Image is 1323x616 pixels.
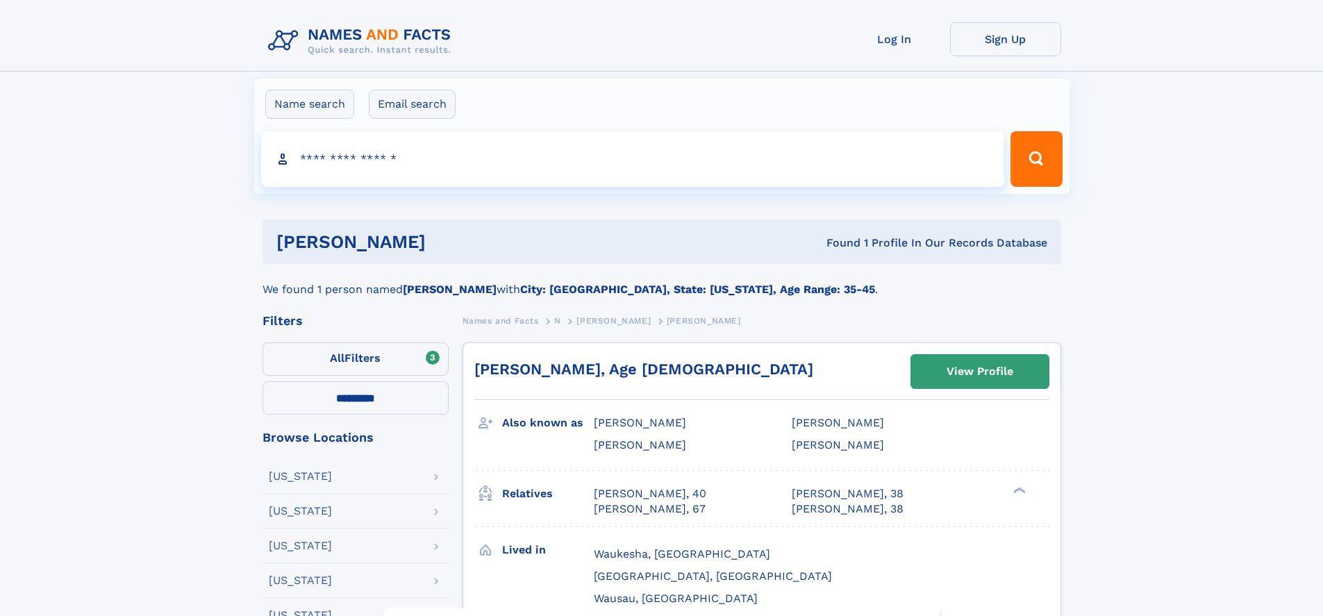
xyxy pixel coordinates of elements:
[463,312,539,329] a: Names and Facts
[839,22,950,56] a: Log In
[792,486,904,501] a: [PERSON_NAME], 38
[594,416,686,429] span: [PERSON_NAME]
[269,575,332,586] div: [US_STATE]
[263,315,449,327] div: Filters
[594,486,706,501] a: [PERSON_NAME], 40
[947,356,1013,388] div: View Profile
[263,342,449,376] label: Filters
[594,569,832,583] span: [GEOGRAPHIC_DATA], [GEOGRAPHIC_DATA]
[792,501,904,517] a: [PERSON_NAME], 38
[520,283,875,296] b: City: [GEOGRAPHIC_DATA], State: [US_STATE], Age Range: 35-45
[502,411,594,435] h3: Also known as
[263,22,463,60] img: Logo Names and Facts
[263,265,1061,298] div: We found 1 person named with .
[554,316,561,326] span: N
[403,283,497,296] b: [PERSON_NAME]
[263,431,449,444] div: Browse Locations
[594,438,686,451] span: [PERSON_NAME]
[269,540,332,551] div: [US_STATE]
[502,482,594,506] h3: Relatives
[269,471,332,482] div: [US_STATE]
[667,316,741,326] span: [PERSON_NAME]
[576,316,651,326] span: [PERSON_NAME]
[369,90,456,119] label: Email search
[594,501,706,517] a: [PERSON_NAME], 67
[1010,485,1026,494] div: ❯
[330,351,344,365] span: All
[626,235,1047,251] div: Found 1 Profile In Our Records Database
[594,592,758,605] span: Wausau, [GEOGRAPHIC_DATA]
[576,312,651,329] a: [PERSON_NAME]
[265,90,354,119] label: Name search
[911,355,1049,388] a: View Profile
[502,538,594,562] h3: Lived in
[950,22,1061,56] a: Sign Up
[594,547,770,560] span: Waukesha, [GEOGRAPHIC_DATA]
[554,312,561,329] a: N
[792,438,884,451] span: [PERSON_NAME]
[269,506,332,517] div: [US_STATE]
[792,416,884,429] span: [PERSON_NAME]
[1010,131,1062,187] button: Search Button
[474,360,813,378] a: [PERSON_NAME], Age [DEMOGRAPHIC_DATA]
[261,131,1005,187] input: search input
[276,233,626,251] h1: [PERSON_NAME]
